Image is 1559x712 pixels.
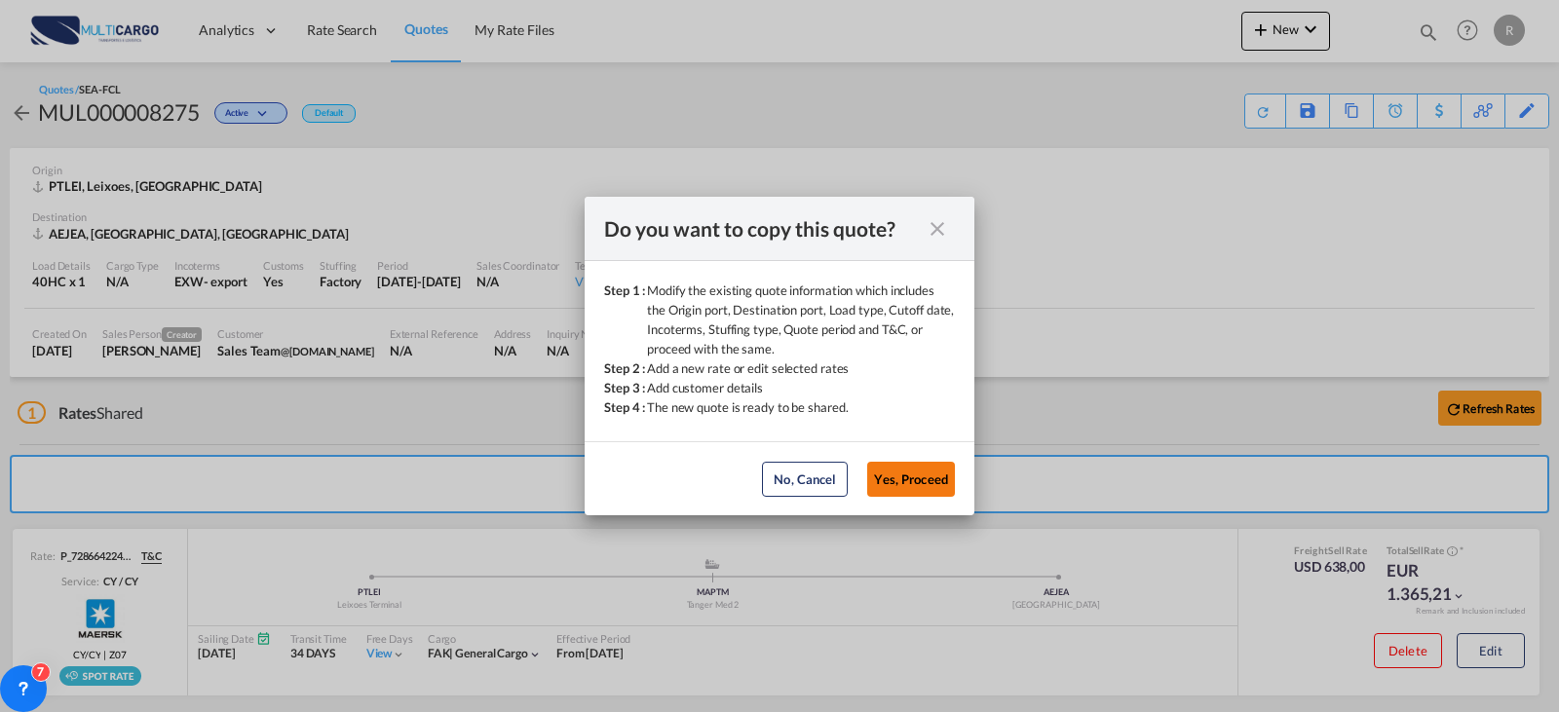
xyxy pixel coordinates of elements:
div: Add customer details [647,378,763,397]
div: Step 4 : [604,397,647,417]
div: Step 2 : [604,358,647,378]
div: Step 3 : [604,378,647,397]
button: No, Cancel [762,462,848,497]
md-icon: icon-close fg-AAA8AD cursor [926,217,949,241]
div: Do you want to copy this quote? [604,216,920,241]
button: Yes, Proceed [867,462,955,497]
div: Modify the existing quote information which includes the Origin port, Destination port, Load type... [647,281,955,358]
div: The new quote is ready to be shared. [647,397,848,417]
div: Step 1 : [604,281,647,358]
div: Add a new rate or edit selected rates [647,358,849,378]
md-dialog: Step 1 : ... [585,197,974,515]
